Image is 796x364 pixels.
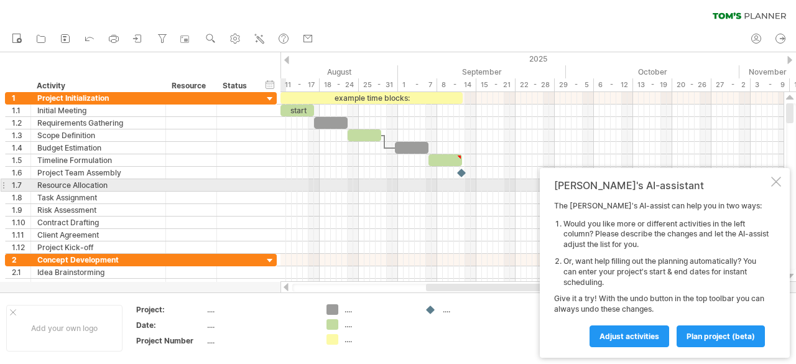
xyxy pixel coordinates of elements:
div: Idea Brainstorming [37,266,159,278]
div: 1.10 [12,217,30,228]
div: October 2025 [566,65,739,78]
div: September 2025 [398,65,566,78]
div: 29 - 5 [555,78,594,91]
span: plan project (beta) [687,332,755,341]
div: 18 - 24 [320,78,359,91]
div: .... [345,304,412,315]
div: August 2025 [224,65,398,78]
div: Resource [172,80,210,92]
div: .... [345,319,412,330]
div: 1.5 [12,154,30,166]
div: Concept Development [37,254,159,266]
div: Date: [136,320,205,330]
div: 2 [12,254,30,266]
div: 2.2 [12,279,30,291]
div: 8 - 14 [437,78,476,91]
div: Project Kick-off [37,241,159,253]
div: 3 - 9 [751,78,790,91]
div: 25 - 31 [359,78,398,91]
a: Adjust activities [590,325,669,347]
div: The [PERSON_NAME]'s AI-assist can help you in two ways: Give it a try! With the undo button in th... [554,201,769,347]
div: .... [345,334,412,345]
div: 1.11 [12,229,30,241]
div: Activity [37,80,159,92]
div: Project Number [136,335,205,346]
div: 1.12 [12,241,30,253]
div: example time blocks: [280,92,463,104]
div: .... [207,335,312,346]
div: 1.7 [12,179,30,191]
div: 2.1 [12,266,30,278]
li: Would you like more or different activities in the left column? Please describe the changes and l... [563,219,769,250]
div: 20 - 26 [672,78,711,91]
div: 1.6 [12,167,30,179]
div: Project Initialization [37,92,159,104]
div: 1.2 [12,117,30,129]
div: 1.9 [12,204,30,216]
span: Adjust activities [599,332,659,341]
li: Or, want help filling out the planning automatically? You can enter your project's start & end da... [563,256,769,287]
div: 1.3 [12,129,30,141]
div: 11 - 17 [280,78,320,91]
a: plan project (beta) [677,325,765,347]
div: Budget Estimation [37,142,159,154]
div: Task Assignment [37,192,159,203]
div: Timeline Formulation [37,154,159,166]
div: Risk Assessment [37,204,159,216]
div: Project Team Assembly [37,167,159,179]
div: 13 - 19 [633,78,672,91]
div: 1.4 [12,142,30,154]
div: .... [207,304,312,315]
div: 6 - 12 [594,78,633,91]
div: Initial Meeting [37,105,159,116]
div: Client Agreement [37,229,159,241]
div: 22 - 28 [516,78,555,91]
div: [PERSON_NAME]'s AI-assistant [554,179,769,192]
div: Status [223,80,250,92]
div: 15 - 21 [476,78,516,91]
div: .... [443,304,511,315]
div: Resource Allocation [37,179,159,191]
div: 1 - 7 [398,78,437,91]
div: 1.1 [12,105,30,116]
div: 27 - 2 [711,78,751,91]
div: start [280,105,314,116]
div: 1.8 [12,192,30,203]
div: .... [207,320,312,330]
div: Project: [136,304,205,315]
div: Requirements Gathering [37,117,159,129]
div: Add your own logo [6,305,123,352]
div: 1 [12,92,30,104]
div: Contract Drafting [37,217,159,228]
div: Style Identification [37,279,159,291]
div: Scope Definition [37,129,159,141]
